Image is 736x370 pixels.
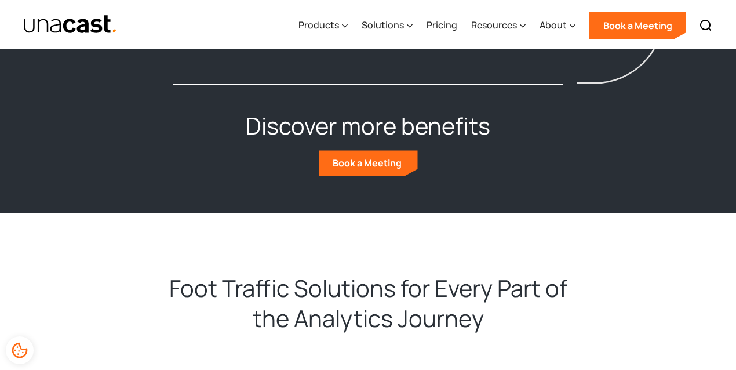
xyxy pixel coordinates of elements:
img: Search icon [699,19,713,32]
h2: Foot Traffic Solutions for Every Part of the Analytics Journey [136,259,600,333]
div: Products [298,18,339,32]
div: About [540,2,575,49]
div: Resources [471,18,517,32]
a: Book a Meeting [589,12,686,39]
div: Cookie Preferences [6,336,34,364]
div: About [540,18,567,32]
div: Resources [471,2,526,49]
div: Products [298,2,348,49]
h2: Discover more benefits [246,111,490,141]
a: home [23,14,118,35]
div: Solutions [362,18,404,32]
a: Pricing [427,2,457,49]
a: Book a Meeting [319,150,418,176]
img: Unacast text logo [23,14,118,35]
div: Solutions [362,2,413,49]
